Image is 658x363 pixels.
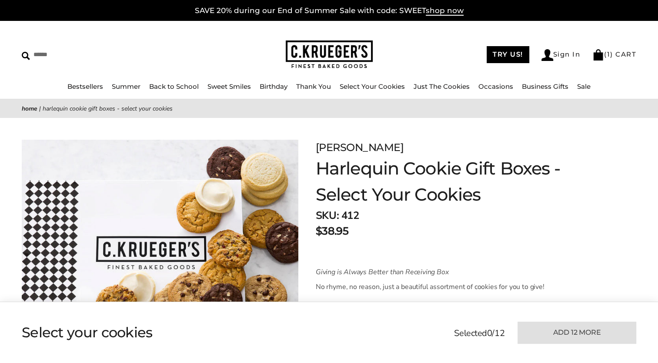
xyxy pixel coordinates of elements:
[478,82,513,91] a: Occasions
[207,82,251,91] a: Sweet Smiles
[522,82,568,91] a: Business Gifts
[541,49,553,61] img: Account
[296,82,331,91] a: Thank You
[286,40,373,69] img: C.KRUEGER'S
[607,50,611,58] span: 1
[22,48,167,61] input: Search
[414,82,470,91] a: Just The Cookies
[22,104,37,113] a: Home
[316,208,339,222] strong: SKU:
[518,322,636,344] button: Add 12 more
[22,52,30,60] img: Search
[341,208,359,222] span: 412
[426,6,464,16] span: shop now
[260,82,287,91] a: Birthday
[316,282,554,292] p: No rhyme, no reason, just a beautiful assortment of cookies for you to give!
[195,6,464,16] a: SAVE 20% during our End of Summer Sale with code: SWEETshop now
[67,82,103,91] a: Bestsellers
[454,327,504,340] p: Selected /
[22,104,636,114] nav: breadcrumbs
[592,49,604,60] img: Bag
[577,82,591,91] a: Sale
[43,104,173,113] span: Harlequin Cookie Gift Boxes - Select Your Cookies
[7,330,90,356] iframe: Sign Up via Text for Offers
[39,104,41,113] span: |
[592,50,636,58] a: (1) CART
[487,46,529,63] a: TRY US!
[316,223,348,239] p: $38.95
[316,140,595,155] p: [PERSON_NAME]
[494,327,504,339] span: 12
[316,267,449,277] em: Giving is Always Better than Receiving Box
[487,327,492,339] span: 0
[541,49,581,61] a: Sign In
[149,82,199,91] a: Back to School
[316,155,595,208] h1: Harlequin Cookie Gift Boxes - Select Your Cookies
[112,82,140,91] a: Summer
[340,82,405,91] a: Select Your Cookies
